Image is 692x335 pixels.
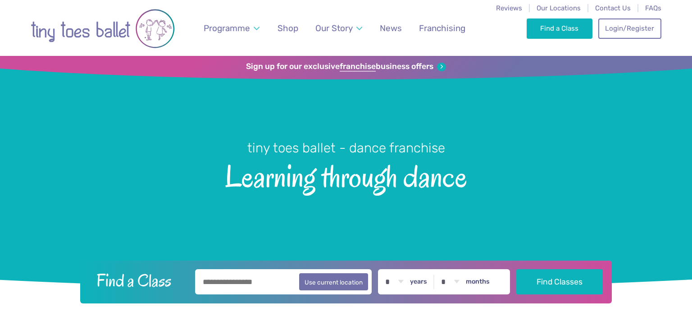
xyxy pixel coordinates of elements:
a: Contact Us [595,4,631,12]
span: Shop [278,23,298,33]
span: Franchising [419,23,465,33]
label: months [466,278,490,286]
a: FAQs [645,4,661,12]
a: Franchising [415,18,470,39]
a: Our Story [311,18,367,39]
span: Our Story [315,23,353,33]
img: tiny toes ballet [31,6,175,51]
a: Programme [200,18,264,39]
span: News [380,23,402,33]
button: Use current location [299,273,368,290]
h2: Find a Class [89,269,189,292]
span: Programme [204,23,250,33]
a: Reviews [496,4,522,12]
a: Login/Register [598,18,661,38]
button: Find Classes [516,269,603,294]
strong: franchise [340,62,376,72]
a: News [375,18,406,39]
a: Sign up for our exclusivefranchisebusiness offers [246,62,446,72]
small: tiny toes ballet - dance franchise [247,140,445,156]
label: years [410,278,427,286]
a: Find a Class [527,18,593,38]
a: Our Locations [537,4,581,12]
span: Learning through dance [16,157,676,193]
a: Shop [273,18,303,39]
